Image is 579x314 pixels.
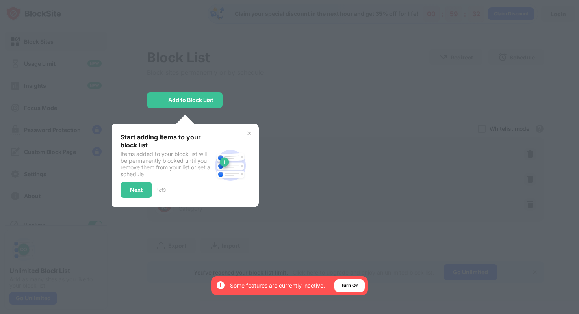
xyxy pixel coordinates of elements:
div: Some features are currently inactive. [230,282,325,290]
div: Items added to your block list will be permanently blocked until you remove them from your list o... [121,150,212,177]
div: Add to Block List [168,97,213,103]
div: Next [130,187,143,193]
img: error-circle-white.svg [216,281,225,290]
img: x-button.svg [246,130,252,136]
div: Start adding items to your block list [121,133,212,149]
img: block-site.svg [212,147,249,184]
div: 1 of 3 [157,187,166,193]
div: Turn On [341,282,358,290]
